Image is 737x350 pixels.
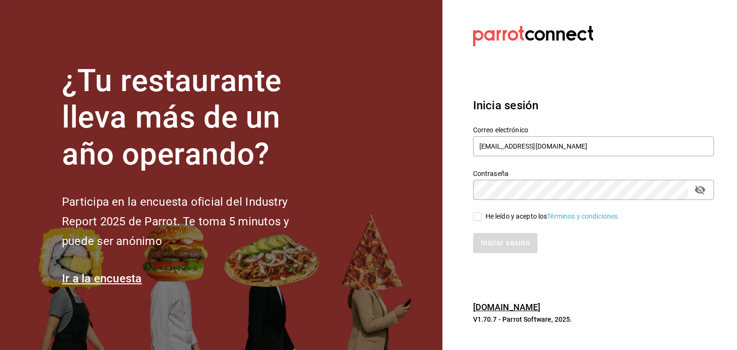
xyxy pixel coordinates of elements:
p: V1.70.7 - Parrot Software, 2025. [473,315,714,324]
input: Ingresa tu correo electrónico [473,136,714,156]
a: Ir a la encuesta [62,272,142,285]
a: Términos y condiciones. [547,212,619,220]
label: Contraseña [473,170,714,176]
button: passwordField [692,182,708,198]
h3: Inicia sesión [473,97,714,114]
label: Correo electrónico [473,126,714,133]
h1: ¿Tu restaurante lleva más de un año operando? [62,63,321,173]
a: [DOMAIN_NAME] [473,302,541,312]
h2: Participa en la encuesta oficial del Industry Report 2025 de Parrot. Te toma 5 minutos y puede se... [62,192,321,251]
div: He leído y acepto los [486,211,620,222]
